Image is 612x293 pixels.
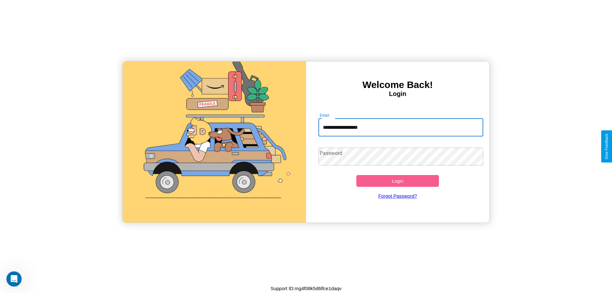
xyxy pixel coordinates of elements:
img: gif [123,62,306,223]
a: Forgot Password? [315,187,480,205]
h3: Welcome Back! [306,79,489,90]
button: Login [356,175,439,187]
iframe: Intercom live chat [6,271,22,287]
h4: Login [306,90,489,98]
label: Email [320,113,330,118]
div: Give Feedback [604,134,609,159]
p: Support ID: mg4f08k5d6lfce1daqv [271,284,342,293]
